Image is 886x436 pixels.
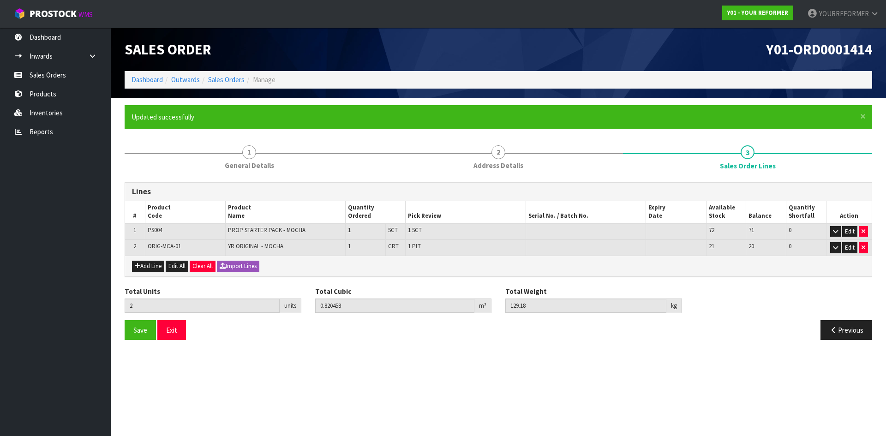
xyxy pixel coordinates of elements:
[228,226,305,234] span: PROP STARTER PACK - MOCHA
[148,226,162,234] span: PS004
[133,242,136,250] span: 2
[242,145,256,159] span: 1
[748,226,754,234] span: 71
[133,226,136,234] span: 1
[474,299,491,313] div: m³
[228,242,283,250] span: YR ORIGINAL - MOCHA
[30,8,77,20] span: ProStock
[842,226,857,237] button: Edit
[666,299,682,313] div: kg
[253,75,275,84] span: Manage
[789,226,791,234] span: 0
[505,287,547,296] label: Total Weight
[786,201,826,223] th: Quantity Shortfall
[125,320,156,340] button: Save
[145,201,225,223] th: Product Code
[132,75,163,84] a: Dashboard
[171,75,200,84] a: Outwards
[505,299,666,313] input: Total Weight
[225,201,346,223] th: Product Name
[388,226,398,234] span: SCT
[346,201,406,223] th: Quantity Ordered
[408,226,422,234] span: 1 SCT
[208,75,245,84] a: Sales Orders
[748,242,754,250] span: 20
[225,161,274,170] span: General Details
[826,201,872,223] th: Action
[789,242,791,250] span: 0
[727,9,788,17] strong: Y01 - YOUR REFORMER
[709,242,714,250] span: 21
[860,110,866,123] span: ×
[473,161,523,170] span: Address Details
[132,113,194,121] span: Updated successfully
[125,40,211,59] span: Sales Order
[820,320,872,340] button: Previous
[132,261,164,272] button: Add Line
[526,201,646,223] th: Serial No. / Batch No.
[709,226,714,234] span: 72
[408,242,421,250] span: 1 PLT
[766,40,872,59] span: Y01-ORD0001414
[746,201,786,223] th: Balance
[842,242,857,253] button: Edit
[315,287,351,296] label: Total Cubic
[125,175,872,347] span: Sales Order Lines
[190,261,216,272] button: Clear All
[125,287,160,296] label: Total Units
[348,242,351,250] span: 1
[315,299,475,313] input: Total Cubic
[132,187,865,196] h3: Lines
[348,226,351,234] span: 1
[646,201,706,223] th: Expiry Date
[125,201,145,223] th: #
[78,10,93,19] small: WMS
[491,145,505,159] span: 2
[157,320,186,340] button: Exit
[125,299,280,313] input: Total Units
[148,242,181,250] span: ORIG-MCA-01
[133,326,147,334] span: Save
[741,145,754,159] span: 3
[166,261,188,272] button: Edit All
[388,242,399,250] span: CRT
[720,161,776,171] span: Sales Order Lines
[706,201,746,223] th: Available Stock
[14,8,25,19] img: cube-alt.png
[217,261,259,272] button: Import Lines
[819,9,869,18] span: YOURREFORMER
[406,201,526,223] th: Pick Review
[280,299,301,313] div: units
